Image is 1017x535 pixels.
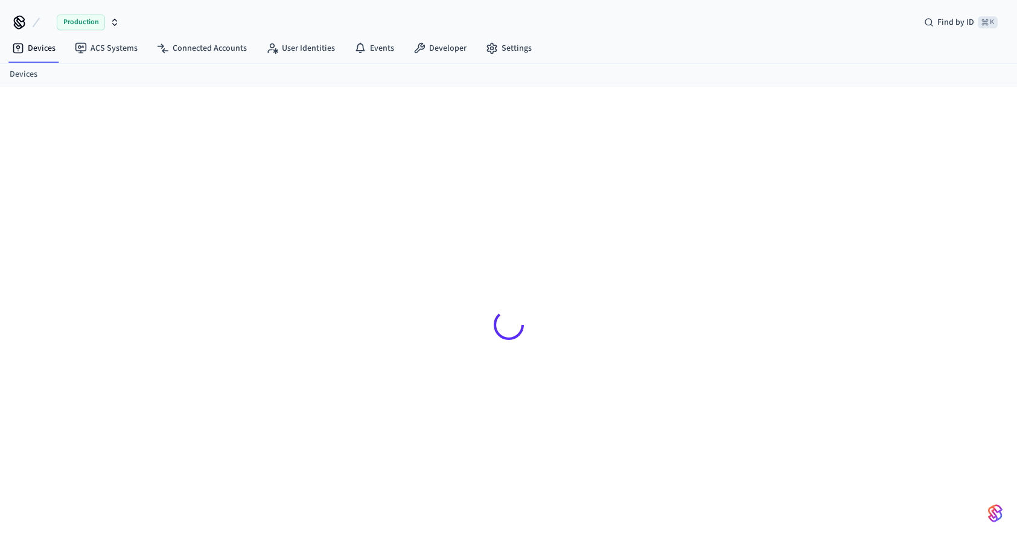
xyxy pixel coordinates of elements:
span: Find by ID [937,16,974,28]
a: Developer [404,37,476,59]
a: Settings [476,37,541,59]
a: Devices [2,37,65,59]
a: Connected Accounts [147,37,257,59]
a: Events [345,37,404,59]
a: ACS Systems [65,37,147,59]
div: Find by ID⌘ K [914,11,1007,33]
img: SeamLogoGradient.69752ec5.svg [988,504,1003,523]
span: Production [57,14,105,30]
a: User Identities [257,37,345,59]
span: ⌘ K [978,16,998,28]
a: Devices [10,68,37,81]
